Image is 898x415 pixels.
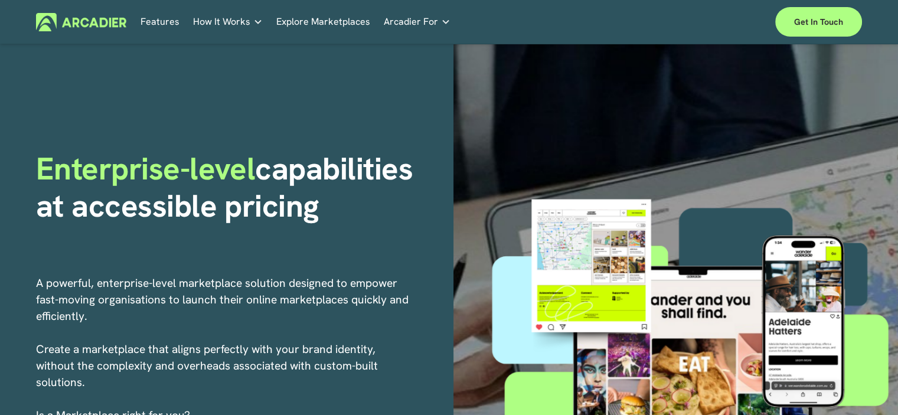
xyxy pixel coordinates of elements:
[839,358,898,415] iframe: Chat Widget
[36,13,126,31] img: Arcadier
[384,13,450,31] a: folder dropdown
[775,7,862,37] a: Get in touch
[193,14,250,30] span: How It Works
[276,13,370,31] a: Explore Marketplaces
[36,148,256,189] span: Enterprise-level
[36,148,421,226] strong: capabilities at accessible pricing
[384,14,438,30] span: Arcadier For
[193,13,263,31] a: folder dropdown
[141,13,179,31] a: Features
